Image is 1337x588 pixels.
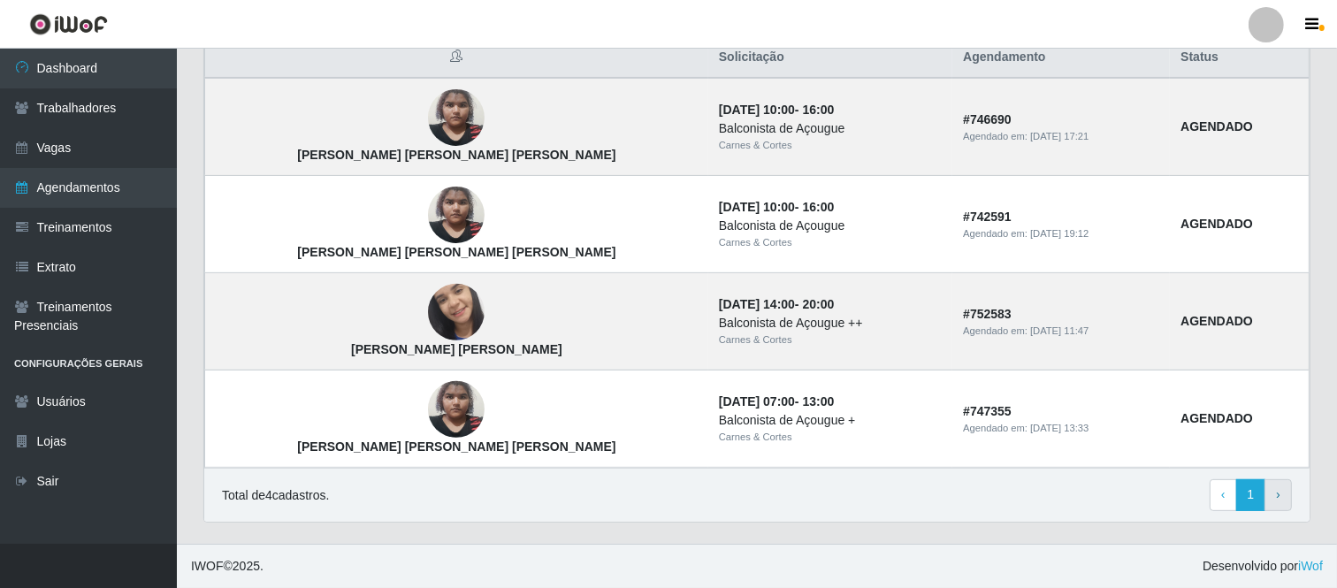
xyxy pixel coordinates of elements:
[1221,487,1226,501] span: ‹
[428,178,485,253] img: Larissa Letícia da Silva Santos
[1180,119,1253,134] strong: AGENDADO
[351,342,562,356] strong: [PERSON_NAME] [PERSON_NAME]
[29,13,108,35] img: CoreUI Logo
[1236,479,1266,511] a: 1
[297,148,615,162] strong: [PERSON_NAME] [PERSON_NAME] [PERSON_NAME]
[963,112,1012,126] strong: # 746690
[719,430,942,445] div: Carnes & Cortes
[1203,557,1323,576] span: Desenvolvido por
[719,200,795,214] time: [DATE] 10:00
[297,439,615,454] strong: [PERSON_NAME] [PERSON_NAME] [PERSON_NAME]
[963,129,1159,144] div: Agendado em:
[1276,487,1280,501] span: ›
[708,37,952,79] th: Solicitação
[719,119,942,138] div: Balconista de Açougue
[719,394,834,409] strong: -
[719,411,942,430] div: Balconista de Açougue +
[1180,411,1253,425] strong: AGENDADO
[719,103,795,117] time: [DATE] 10:00
[719,297,834,311] strong: -
[719,103,834,117] strong: -
[963,404,1012,418] strong: # 747355
[803,103,835,117] time: 16:00
[963,307,1012,321] strong: # 752583
[719,217,942,235] div: Balconista de Açougue
[428,249,485,375] img: Marcia Pereira Ribeiro
[1210,479,1292,511] nav: pagination
[1030,131,1089,141] time: [DATE] 17:21
[1030,228,1089,239] time: [DATE] 19:12
[719,314,942,332] div: Balconista de Açougue ++
[803,394,835,409] time: 13:00
[191,559,224,573] span: IWOF
[952,37,1170,79] th: Agendamento
[1170,37,1309,79] th: Status
[1264,479,1292,511] a: Next
[1180,314,1253,328] strong: AGENDADO
[1180,217,1253,231] strong: AGENDADO
[719,332,942,347] div: Carnes & Cortes
[222,486,329,505] p: Total de 4 cadastros.
[1030,325,1089,336] time: [DATE] 11:47
[191,557,264,576] span: © 2025 .
[1030,423,1089,433] time: [DATE] 13:33
[428,80,485,156] img: Larissa Letícia da Silva Santos
[963,421,1159,436] div: Agendado em:
[719,297,795,311] time: [DATE] 14:00
[719,235,942,250] div: Carnes & Cortes
[803,200,835,214] time: 16:00
[428,372,485,447] img: Larissa Letícia da Silva Santos
[719,138,942,153] div: Carnes & Cortes
[1210,479,1237,511] a: Previous
[803,297,835,311] time: 20:00
[963,324,1159,339] div: Agendado em:
[1298,559,1323,573] a: iWof
[719,200,834,214] strong: -
[963,226,1159,241] div: Agendado em:
[963,210,1012,224] strong: # 742591
[719,394,795,409] time: [DATE] 07:00
[297,245,615,259] strong: [PERSON_NAME] [PERSON_NAME] [PERSON_NAME]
